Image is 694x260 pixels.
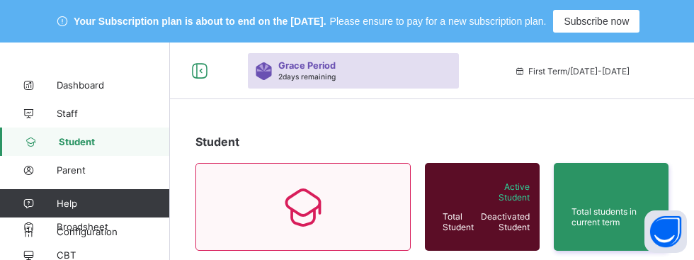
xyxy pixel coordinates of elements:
span: Staff [57,108,170,119]
span: Active Student [481,181,530,203]
div: Total Student [439,208,477,236]
span: Help [57,198,169,209]
span: Dashboard [57,79,170,91]
span: Grace Period [278,60,336,71]
span: 2 days remaining [278,72,336,81]
span: session/term information [514,66,630,77]
img: sticker-purple.71386a28dfed39d6af7621340158ba97.svg [255,62,273,80]
button: Open asap [644,210,687,253]
span: Deactivated Student [481,211,530,232]
span: Parent [57,164,170,176]
span: Student [195,135,239,149]
span: Student [59,136,170,147]
span: Your Subscription plan is about to end on the [DATE]. [74,16,326,27]
span: Total students in current term [571,206,651,227]
span: Subscribe now [564,16,629,27]
span: Configuration [57,226,169,237]
span: Please ensure to pay for a new subscription plan. [330,16,547,27]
